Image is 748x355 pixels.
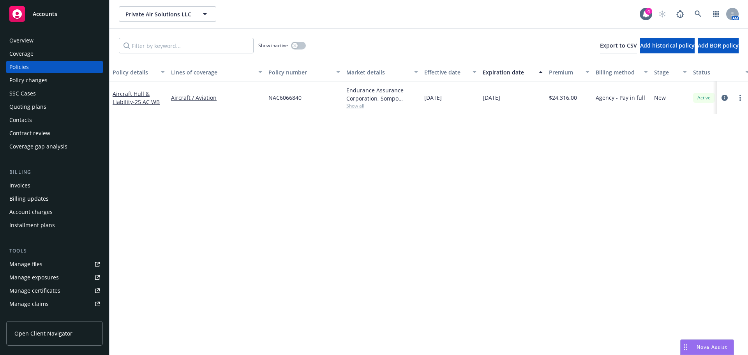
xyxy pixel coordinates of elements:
[6,284,103,297] a: Manage certificates
[9,298,49,310] div: Manage claims
[346,68,409,76] div: Market details
[693,68,741,76] div: Status
[168,63,265,81] button: Lines of coverage
[672,6,688,22] a: Report a Bug
[113,68,156,76] div: Policy details
[343,63,421,81] button: Market details
[483,68,534,76] div: Expiration date
[9,101,46,113] div: Quoting plans
[654,94,666,102] span: New
[109,63,168,81] button: Policy details
[265,63,343,81] button: Policy number
[9,48,34,60] div: Coverage
[133,98,160,106] span: - 25 AC WB
[593,63,651,81] button: Billing method
[6,87,103,100] a: SSC Cases
[698,38,739,53] button: Add BOR policy
[6,74,103,87] a: Policy changes
[9,127,50,140] div: Contract review
[33,11,57,17] span: Accounts
[651,63,690,81] button: Stage
[346,86,418,102] div: Endurance Assurance Corporation, Sompo International, [PERSON_NAME] & Associates
[424,94,442,102] span: [DATE]
[6,219,103,231] a: Installment plans
[654,68,678,76] div: Stage
[9,74,48,87] div: Policy changes
[736,93,745,102] a: more
[171,68,254,76] div: Lines of coverage
[600,42,637,49] span: Export to CSV
[9,271,59,284] div: Manage exposures
[681,340,690,355] div: Drag to move
[9,87,36,100] div: SSC Cases
[600,38,637,53] button: Export to CSV
[6,193,103,205] a: Billing updates
[9,61,29,73] div: Policies
[9,219,55,231] div: Installment plans
[9,284,60,297] div: Manage certificates
[6,258,103,270] a: Manage files
[9,114,32,126] div: Contacts
[171,94,262,102] a: Aircraft / Aviation
[549,94,577,102] span: $24,316.00
[6,168,103,176] div: Billing
[9,193,49,205] div: Billing updates
[640,38,695,53] button: Add historical policy
[6,61,103,73] a: Policies
[6,247,103,255] div: Tools
[119,6,216,22] button: Private Air Solutions LLC
[9,206,53,218] div: Account charges
[421,63,480,81] button: Effective date
[690,6,706,22] a: Search
[9,140,67,153] div: Coverage gap analysis
[6,101,103,113] a: Quoting plans
[9,311,46,323] div: Manage BORs
[720,93,729,102] a: circleInformation
[6,34,103,47] a: Overview
[9,258,42,270] div: Manage files
[125,10,193,18] span: Private Air Solutions LLC
[640,42,695,49] span: Add historical policy
[6,206,103,218] a: Account charges
[9,34,34,47] div: Overview
[6,48,103,60] a: Coverage
[258,42,288,49] span: Show inactive
[6,271,103,284] a: Manage exposures
[697,344,727,350] span: Nova Assist
[6,3,103,25] a: Accounts
[14,329,72,337] span: Open Client Navigator
[119,38,254,53] input: Filter by keyword...
[546,63,593,81] button: Premium
[696,94,712,101] span: Active
[424,68,468,76] div: Effective date
[596,94,645,102] span: Agency - Pay in full
[645,8,652,15] div: 4
[6,140,103,153] a: Coverage gap analysis
[480,63,546,81] button: Expiration date
[549,68,581,76] div: Premium
[708,6,724,22] a: Switch app
[6,298,103,310] a: Manage claims
[268,94,302,102] span: NAC6066840
[346,102,418,109] span: Show all
[6,179,103,192] a: Invoices
[6,114,103,126] a: Contacts
[113,90,160,106] a: Aircraft Hull & Liability
[596,68,639,76] div: Billing method
[698,42,739,49] span: Add BOR policy
[6,127,103,140] a: Contract review
[680,339,734,355] button: Nova Assist
[9,179,30,192] div: Invoices
[483,94,500,102] span: [DATE]
[654,6,670,22] a: Start snowing
[268,68,332,76] div: Policy number
[6,311,103,323] a: Manage BORs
